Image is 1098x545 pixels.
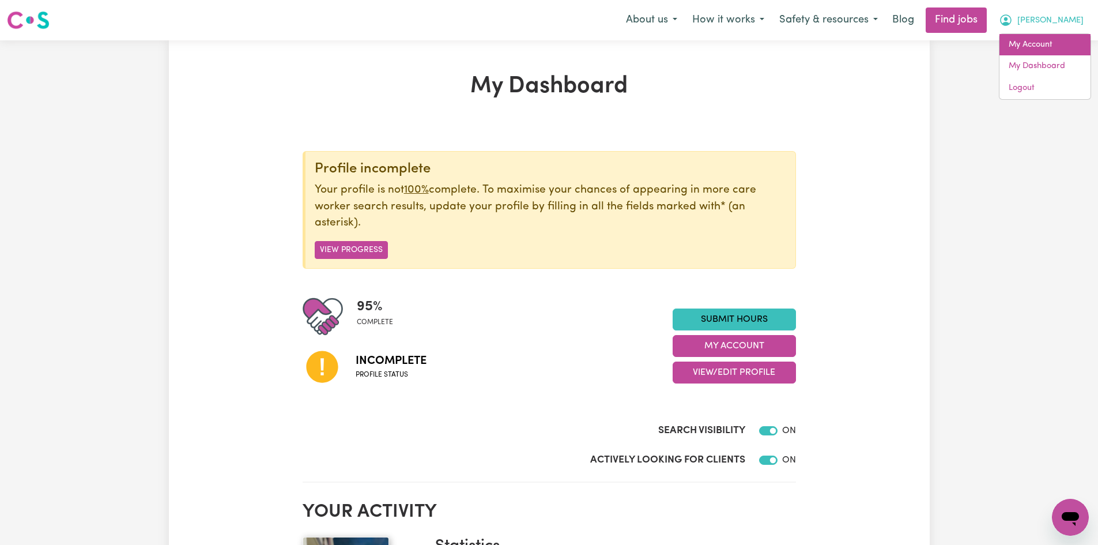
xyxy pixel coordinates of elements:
[356,370,427,380] span: Profile status
[782,456,796,465] span: ON
[885,7,921,33] a: Blog
[673,335,796,357] button: My Account
[685,8,772,32] button: How it works
[999,34,1091,56] a: My Account
[315,161,786,178] div: Profile incomplete
[356,352,427,370] span: Incomplete
[658,423,745,438] label: Search Visibility
[1017,14,1084,27] span: [PERSON_NAME]
[673,309,796,330] a: Submit Hours
[999,55,1091,77] a: My Dashboard
[999,77,1091,99] a: Logout
[7,7,50,33] a: Careseekers logo
[618,8,685,32] button: About us
[357,317,393,328] span: complete
[315,241,388,259] button: View Progress
[303,73,796,100] h1: My Dashboard
[303,501,796,523] h2: Your activity
[991,8,1091,32] button: My Account
[999,33,1091,100] div: My Account
[404,185,429,196] u: 100%
[7,10,50,31] img: Careseekers logo
[926,7,987,33] a: Find jobs
[315,182,786,232] p: Your profile is not complete. To maximise your chances of appearing in more care worker search re...
[357,296,402,337] div: Profile completeness: 95%
[772,8,885,32] button: Safety & resources
[782,426,796,435] span: ON
[1052,499,1089,536] iframe: Button to launch messaging window, conversation in progress
[590,453,745,468] label: Actively Looking for Clients
[673,362,796,384] button: View/Edit Profile
[357,296,393,317] span: 95 %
